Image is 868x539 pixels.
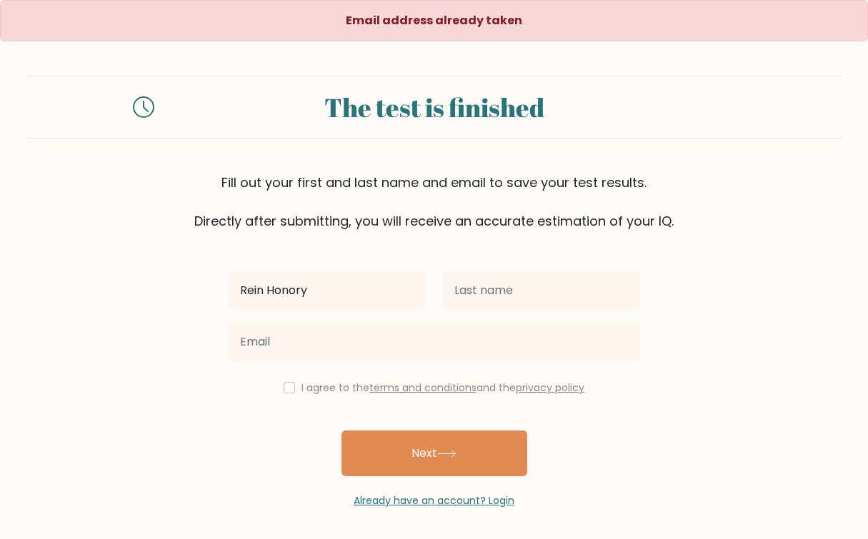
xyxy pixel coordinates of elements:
[229,271,426,311] input: First name
[171,88,697,126] div: The test is finished
[516,381,584,395] a: privacy policy
[301,381,584,395] label: I agree to the and the
[229,322,640,362] input: Email
[443,271,640,311] input: Last name
[341,430,527,476] button: Next
[354,493,514,508] a: Already have an account? Login
[369,381,477,395] a: terms and conditions
[27,173,842,231] div: Fill out your first and last name and email to save your test results. Directly after submitting,...
[346,12,522,29] strong: Email address already taken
